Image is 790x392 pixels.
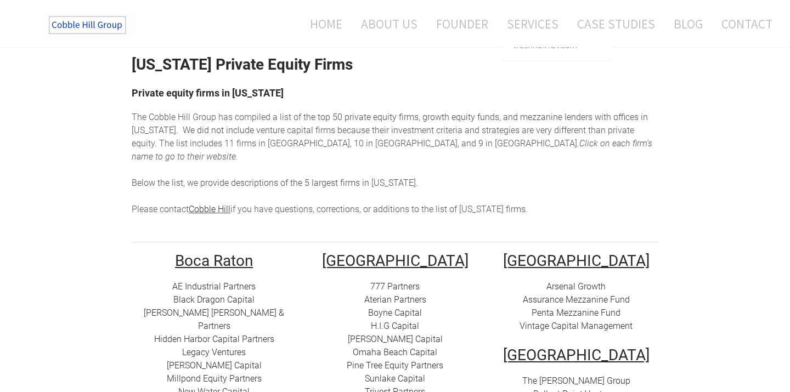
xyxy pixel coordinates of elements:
[353,347,437,357] a: Omaha Beach Capital
[522,376,630,386] a: The [PERSON_NAME] Group
[569,9,663,38] a: Case Studies
[546,281,606,292] a: Arsenal Growth
[132,112,306,122] span: The Cobble Hill Group has compiled a list of t
[154,334,274,344] a: Hidden Harbor Capital Partners
[520,321,633,331] a: Vintage Capital Management
[532,308,620,318] a: Penta Mezzanine Fund
[348,334,443,344] a: [PERSON_NAME] Capital
[132,111,658,216] div: he top 50 private equity firms, growth equity funds, and mezzanine lenders with offices in [US_ST...
[353,9,426,38] a: About Us
[294,9,351,38] a: Home
[503,346,650,364] u: [GEOGRAPHIC_DATA]
[428,9,496,38] a: Founder
[172,281,256,292] a: AE Industrial Partners
[167,360,262,371] a: [PERSON_NAME] Capital
[322,252,469,270] u: [GEOGRAPHIC_DATA]
[132,55,353,73] strong: [US_STATE] Private Equity Firms
[371,321,419,331] a: H.I.G Capital
[175,252,253,270] u: Boca Raton
[513,42,601,49] span: Valuation Advisory
[144,308,284,331] a: [PERSON_NAME] [PERSON_NAME] & Partners
[370,281,420,292] a: 777 Partners
[713,9,772,38] a: Contact
[364,294,426,305] a: Aterian Partners
[182,347,246,357] a: Legacy Ventures
[167,373,262,384] a: Millpond Equity Partners
[132,204,528,214] span: Please contact if you have questions, corrections, or additions to the list of [US_STATE] firms.
[503,252,650,270] u: ​[GEOGRAPHIC_DATA]
[132,87,284,99] font: Private equity firms in [US_STATE]
[368,308,422,318] a: Boyne Capital
[365,373,425,384] a: Sunlake Capital
[523,294,630,305] a: Assurance Mezzanine Fund
[665,9,711,38] a: Blog
[173,294,255,305] a: Black Dragon Capital
[132,125,634,149] span: enture capital firms because their investment criteria and strategies are very different than pri...
[499,9,567,38] a: Services
[42,12,135,39] img: The Cobble Hill Group LLC
[189,204,230,214] a: Cobble Hill
[347,360,443,371] a: Pine Tree Equity Partners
